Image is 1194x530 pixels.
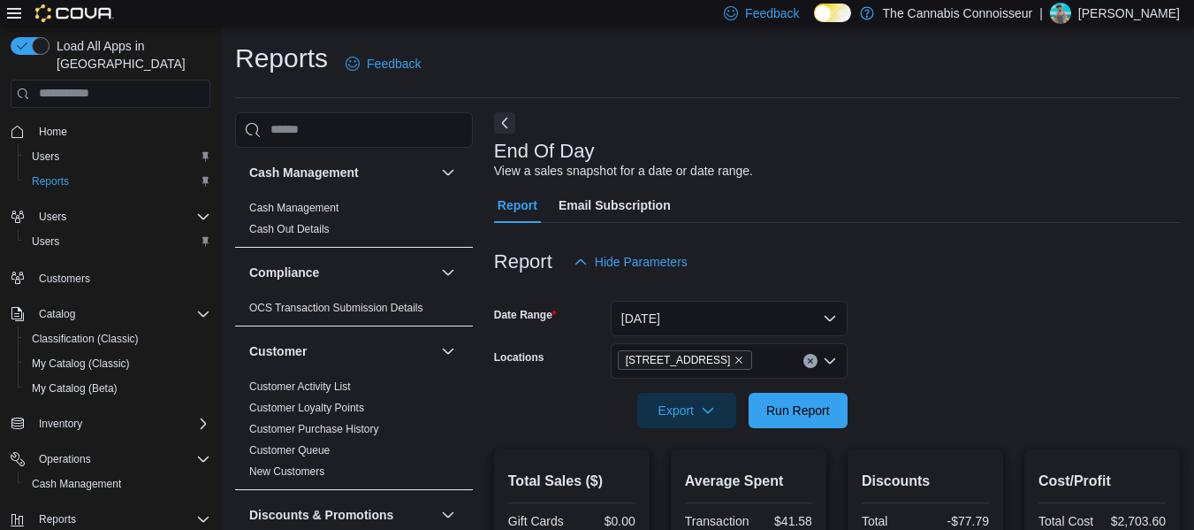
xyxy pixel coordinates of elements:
[249,423,379,435] a: Customer Purchase History
[367,55,421,73] span: Feedback
[249,301,423,315] span: OCS Transaction Submission Details
[4,119,217,144] button: Home
[626,351,731,369] span: [STREET_ADDRESS]
[32,413,89,434] button: Inventory
[1050,3,1071,24] div: Joey Sytsma
[249,342,307,360] h3: Customer
[249,506,434,524] button: Discounts & Promotions
[249,380,351,393] a: Customer Activity List
[235,376,473,489] div: Customer
[25,473,210,495] span: Cash Management
[25,353,137,374] a: My Catalog (Classic)
[1038,514,1099,528] div: Total Cost
[18,229,217,254] button: Users
[249,402,364,414] a: Customer Loyalty Points
[32,413,210,434] span: Inventory
[508,514,568,528] div: Gift Cards
[249,444,330,457] a: Customer Queue
[814,22,815,23] span: Dark Mode
[567,244,695,280] button: Hide Parameters
[25,171,210,192] span: Reports
[823,354,837,368] button: Open list of options
[1078,3,1180,24] p: [PERSON_NAME]
[618,350,753,370] span: 2-1874 Scugog Street
[862,471,989,492] h2: Discounts
[494,141,595,162] h3: End Of Day
[32,449,210,470] span: Operations
[249,264,434,281] button: Compliance
[883,3,1033,24] p: The Cannabis Connoisseur
[637,393,736,428] button: Export
[39,307,75,321] span: Catalog
[32,449,98,470] button: Operations
[249,342,434,360] button: Customer
[18,351,217,376] button: My Catalog (Classic)
[249,201,338,215] span: Cash Management
[235,197,473,247] div: Cash Management
[32,381,118,396] span: My Catalog (Beta)
[235,297,473,326] div: Compliance
[338,46,428,81] a: Feedback
[32,150,59,164] span: Users
[494,162,753,181] div: View a sales snapshot for a date or date range.
[39,272,90,286] span: Customers
[559,188,671,223] span: Email Subscription
[32,206,73,227] button: Users
[494,112,515,134] button: Next
[25,353,210,374] span: My Catalog (Classic)
[39,125,67,139] span: Home
[32,206,210,227] span: Users
[648,393,726,428] span: Export
[25,231,66,252] a: Users
[25,378,125,399] a: My Catalog (Beta)
[249,223,330,235] a: Cash Out Details
[4,447,217,472] button: Operations
[508,471,635,492] h2: Total Sales ($)
[249,465,324,478] a: New Customers
[32,357,130,371] span: My Catalog (Classic)
[494,251,552,273] h3: Report
[18,472,217,496] button: Cash Management
[249,380,351,394] span: Customer Activity List
[803,354,818,368] button: Clear input
[18,144,217,169] button: Users
[249,465,324,479] span: New Customers
[249,401,364,415] span: Customer Loyalty Points
[756,514,811,528] div: $41.58
[1039,3,1043,24] p: |
[49,37,210,73] span: Load All Apps in [GEOGRAPHIC_DATA]
[249,506,393,524] h3: Discounts & Promotions
[766,402,830,419] span: Run Report
[35,4,114,22] img: Cova
[25,231,210,252] span: Users
[4,302,217,326] button: Catalog
[1038,471,1166,492] h2: Cost/Profit
[494,350,544,365] label: Locations
[437,162,459,183] button: Cash Management
[249,422,379,436] span: Customer Purchase History
[1106,514,1166,528] div: $2,703.60
[685,471,812,492] h2: Average Spent
[25,328,210,349] span: Classification (Classic)
[437,262,459,283] button: Compliance
[18,376,217,401] button: My Catalog (Beta)
[235,41,328,76] h1: Reports
[39,210,66,224] span: Users
[18,326,217,351] button: Classification (Classic)
[32,509,210,530] span: Reports
[734,355,744,365] button: Remove 2-1874 Scugog Street from selection in this group
[437,504,459,526] button: Discounts & Promotions
[39,417,82,431] span: Inventory
[32,477,121,491] span: Cash Management
[595,253,688,271] span: Hide Parameters
[32,121,74,142] a: Home
[25,146,66,167] a: Users
[249,264,319,281] h3: Compliance
[39,452,91,466] span: Operations
[929,514,989,528] div: -$77.79
[814,4,851,22] input: Dark Mode
[4,265,217,290] button: Customers
[745,4,799,22] span: Feedback
[32,509,83,530] button: Reports
[32,268,97,289] a: Customers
